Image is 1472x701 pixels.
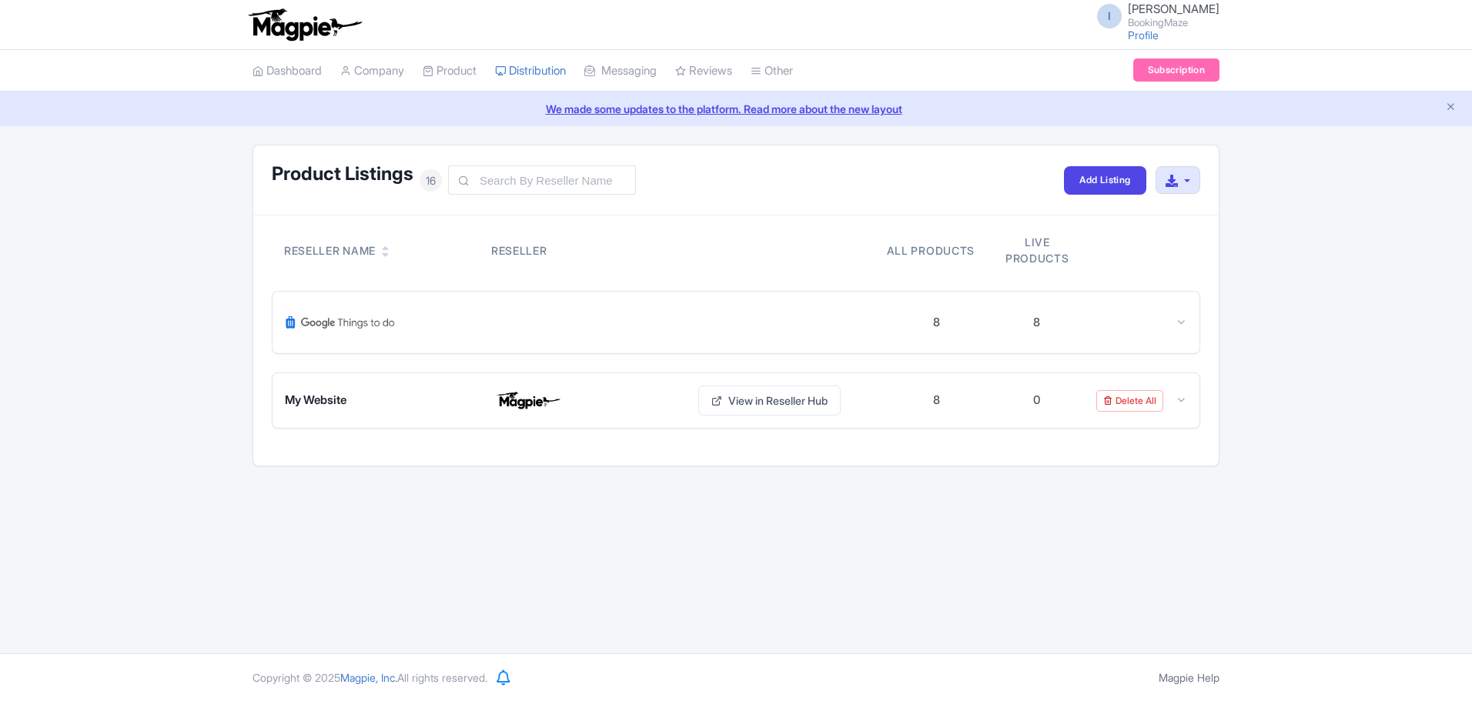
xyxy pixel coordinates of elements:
[285,392,346,409] span: My Website
[1128,28,1159,42] a: Profile
[1128,2,1219,16] span: [PERSON_NAME]
[491,389,565,413] img: My Website
[933,314,940,332] div: 8
[1033,314,1040,332] div: 8
[1033,392,1040,409] div: 0
[675,50,732,92] a: Reviews
[245,8,364,42] img: logo-ab69f6fb50320c5b225c76a69d11143b.png
[1133,58,1219,82] a: Subscription
[1128,18,1219,28] small: BookingMaze
[1096,390,1163,412] a: Delete All
[491,242,680,259] div: Reseller
[448,165,636,195] input: Search By Reseller Name
[698,386,841,416] a: View in Reseller Hub
[495,50,566,92] a: Distribution
[420,169,442,192] span: 16
[751,50,793,92] a: Other
[272,164,413,184] h1: Product Listings
[9,101,1463,117] a: We made some updates to the platform. Read more about the new layout
[887,242,975,259] div: All products
[253,50,322,92] a: Dashboard
[1064,166,1146,195] a: Add Listing
[1445,99,1457,117] button: Close announcement
[993,234,1081,266] div: Live products
[340,50,404,92] a: Company
[284,242,376,259] div: Reseller Name
[243,669,497,686] div: Copyright © 2025 All rights reserved.
[933,392,940,409] div: 8
[1088,3,1219,28] a: I [PERSON_NAME] BookingMaze
[584,50,657,92] a: Messaging
[340,671,397,684] span: Magpie, Inc.
[423,50,477,92] a: Product
[1097,4,1122,28] span: I
[285,304,396,341] img: Google Things To Do
[1159,671,1219,684] a: Magpie Help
